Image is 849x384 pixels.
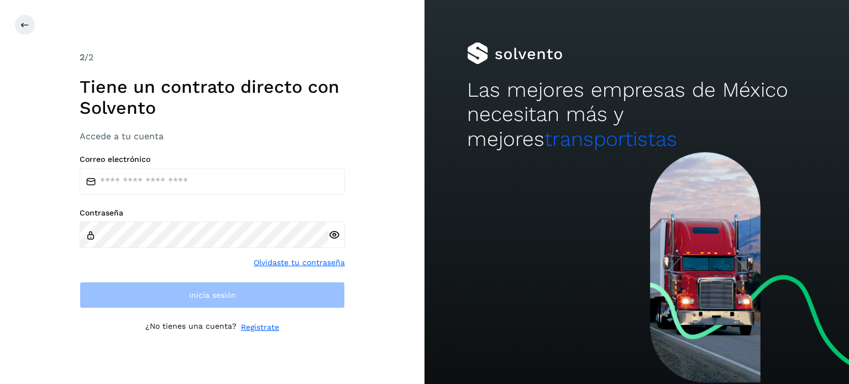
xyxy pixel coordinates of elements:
span: Inicia sesión [189,291,236,299]
a: Olvidaste tu contraseña [254,257,345,269]
label: Correo electrónico [80,155,345,164]
p: ¿No tienes una cuenta? [145,322,237,333]
label: Contraseña [80,208,345,218]
h1: Tiene un contrato directo con Solvento [80,76,345,119]
span: transportistas [544,127,677,151]
span: 2 [80,52,85,62]
h3: Accede a tu cuenta [80,131,345,141]
a: Regístrate [241,322,279,333]
h2: Las mejores empresas de México necesitan más y mejores [467,78,806,151]
div: /2 [80,51,345,64]
button: Inicia sesión [80,282,345,308]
